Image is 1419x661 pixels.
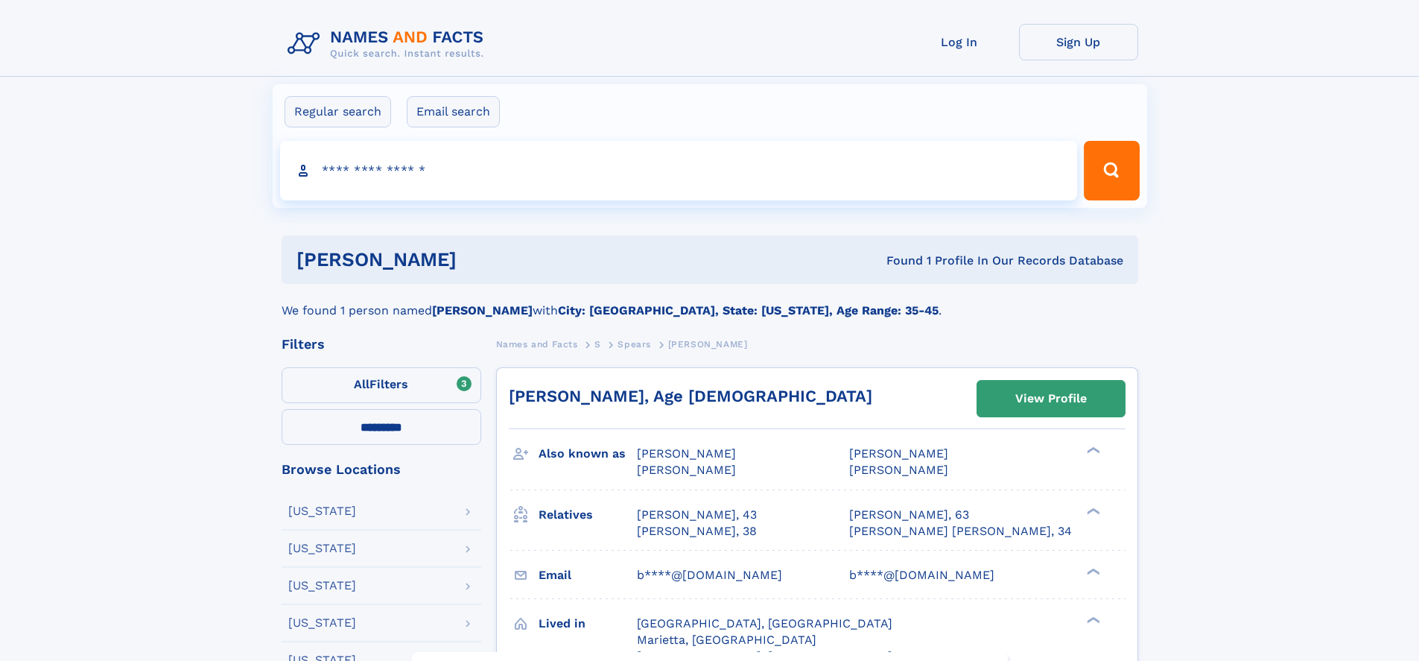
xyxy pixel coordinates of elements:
[668,339,748,350] span: [PERSON_NAME]
[594,335,601,353] a: S
[849,507,969,523] a: [PERSON_NAME], 63
[1015,382,1087,416] div: View Profile
[282,338,481,351] div: Filters
[558,303,939,317] b: City: [GEOGRAPHIC_DATA], State: [US_STATE], Age Range: 35-45
[282,367,481,403] label: Filters
[407,96,500,127] label: Email search
[539,441,637,467] h3: Also known as
[618,335,651,353] a: Spears
[637,616,892,630] span: [GEOGRAPHIC_DATA], [GEOGRAPHIC_DATA]
[282,24,496,64] img: Logo Names and Facts
[1083,566,1101,576] div: ❯
[618,339,651,350] span: Spears
[285,96,391,127] label: Regular search
[288,580,356,592] div: [US_STATE]
[1083,506,1101,516] div: ❯
[637,523,757,540] a: [PERSON_NAME], 38
[977,381,1125,417] a: View Profile
[282,463,481,476] div: Browse Locations
[637,446,736,461] span: [PERSON_NAME]
[637,507,757,523] a: [PERSON_NAME], 43
[849,463,948,477] span: [PERSON_NAME]
[280,141,1078,200] input: search input
[354,377,369,391] span: All
[282,284,1138,320] div: We found 1 person named with .
[496,335,578,353] a: Names and Facts
[509,387,872,405] a: [PERSON_NAME], Age [DEMOGRAPHIC_DATA]
[1083,615,1101,624] div: ❯
[637,633,816,647] span: Marietta, [GEOGRAPHIC_DATA]
[849,446,948,461] span: [PERSON_NAME]
[288,505,356,517] div: [US_STATE]
[637,463,736,477] span: [PERSON_NAME]
[849,523,1072,540] a: [PERSON_NAME] [PERSON_NAME], 34
[1019,24,1138,60] a: Sign Up
[1084,141,1139,200] button: Search Button
[671,253,1123,269] div: Found 1 Profile In Our Records Database
[296,250,672,269] h1: [PERSON_NAME]
[1083,446,1101,455] div: ❯
[288,543,356,554] div: [US_STATE]
[539,563,637,588] h3: Email
[432,303,533,317] b: [PERSON_NAME]
[594,339,601,350] span: S
[900,24,1019,60] a: Log In
[539,611,637,636] h3: Lived in
[288,617,356,629] div: [US_STATE]
[539,502,637,528] h3: Relatives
